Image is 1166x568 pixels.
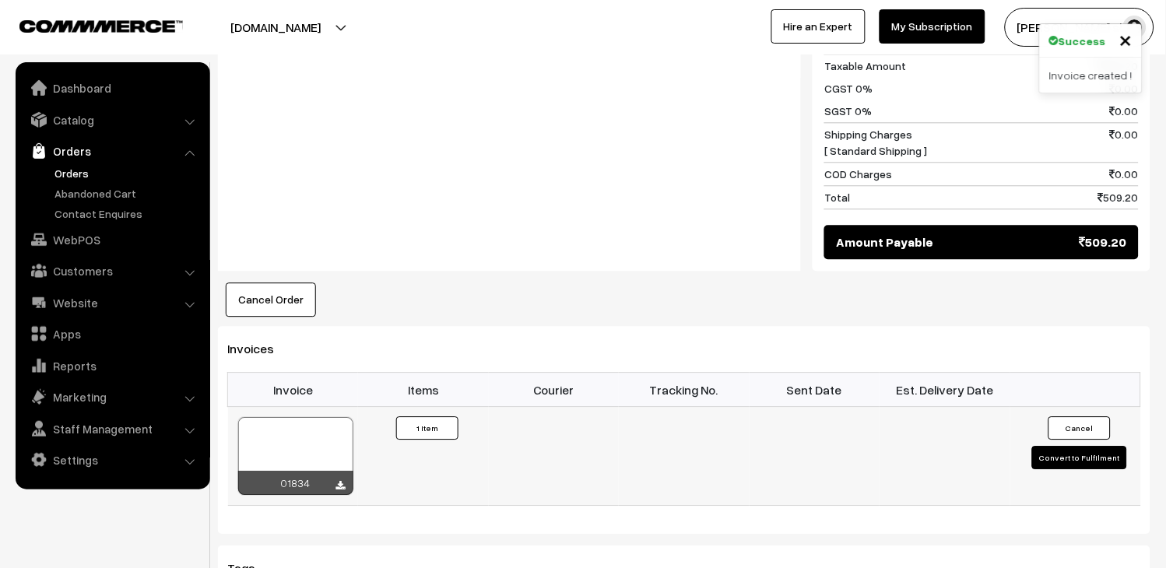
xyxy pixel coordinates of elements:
button: [DOMAIN_NAME] [176,8,375,47]
th: Tracking No. [619,373,750,407]
a: Orders [19,137,205,165]
button: 1 Item [396,416,458,440]
span: 0.00 [1110,126,1139,159]
button: Cancel Order [226,282,316,317]
div: Invoice created ! [1040,58,1142,93]
span: CGST 0% [824,80,873,96]
a: Catalog [19,106,205,134]
span: 509.20 [1098,189,1139,205]
span: Shipping Charges [ Standard Shipping ] [824,126,927,159]
div: 01834 [238,471,353,495]
span: 0.00 [1110,166,1139,182]
a: Orders [51,165,205,181]
span: Amount Payable [836,233,933,251]
span: Taxable Amount [824,58,906,74]
strong: Success [1059,33,1106,49]
a: Settings [19,446,205,474]
span: 509.20 [1080,233,1127,251]
img: COMMMERCE [19,20,183,32]
a: Dashboard [19,74,205,102]
span: × [1119,24,1133,53]
a: Customers [19,257,205,285]
button: [PERSON_NAME] sha… [1005,8,1154,47]
a: Marketing [19,383,205,411]
span: Invoices [227,341,293,356]
a: Hire an Expert [771,9,866,44]
span: 0.00 [1110,103,1139,119]
span: SGST 0% [824,103,872,119]
a: Reports [19,352,205,380]
th: Items [358,373,489,407]
span: COD Charges [824,166,892,182]
a: Apps [19,320,205,348]
img: user [1123,16,1147,39]
button: Cancel [1048,416,1111,440]
th: Est. Delivery Date [880,373,1010,407]
a: COMMMERCE [19,16,156,34]
a: WebPOS [19,226,205,254]
a: Abandoned Cart [51,185,205,202]
a: Staff Management [19,415,205,443]
th: Invoice [228,373,359,407]
span: Total [824,189,850,205]
a: My Subscription [880,9,985,44]
button: Convert to Fulfilment [1032,446,1127,469]
th: Courier [489,373,620,407]
a: Website [19,289,205,317]
th: Sent Date [750,373,880,407]
button: Close [1119,27,1133,51]
a: Contact Enquires [51,205,205,222]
